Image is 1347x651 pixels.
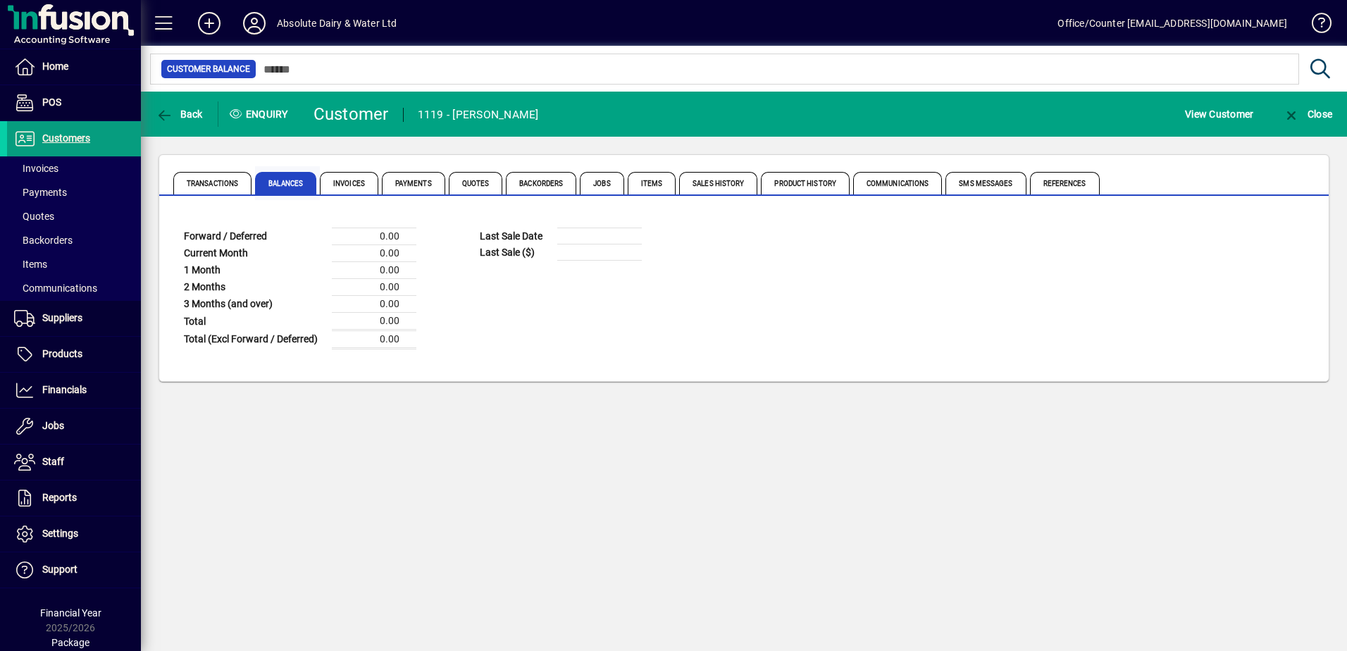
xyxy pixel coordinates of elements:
[42,420,64,431] span: Jobs
[7,228,141,252] a: Backorders
[1030,172,1100,194] span: References
[42,492,77,503] span: Reports
[580,172,623,194] span: Jobs
[1279,101,1336,127] button: Close
[7,337,141,372] a: Products
[332,313,416,330] td: 0.00
[332,245,416,262] td: 0.00
[1181,101,1257,127] button: View Customer
[853,172,942,194] span: Communications
[14,163,58,174] span: Invoices
[167,62,250,76] span: Customer Balance
[7,301,141,336] a: Suppliers
[314,103,389,125] div: Customer
[332,296,416,313] td: 0.00
[42,132,90,144] span: Customers
[7,252,141,276] a: Items
[40,607,101,619] span: Financial Year
[382,172,445,194] span: Payments
[177,262,332,279] td: 1 Month
[42,384,87,395] span: Financials
[7,204,141,228] a: Quotes
[14,259,47,270] span: Items
[177,228,332,245] td: Forward / Deferred
[152,101,206,127] button: Back
[7,516,141,552] a: Settings
[42,564,77,575] span: Support
[7,480,141,516] a: Reports
[218,103,303,125] div: Enquiry
[761,172,850,194] span: Product History
[14,235,73,246] span: Backorders
[628,172,676,194] span: Items
[473,228,557,244] td: Last Sale Date
[332,262,416,279] td: 0.00
[1185,103,1253,125] span: View Customer
[7,85,141,120] a: POS
[187,11,232,36] button: Add
[14,211,54,222] span: Quotes
[679,172,757,194] span: Sales History
[7,156,141,180] a: Invoices
[42,61,68,72] span: Home
[177,330,332,349] td: Total (Excl Forward / Deferred)
[418,104,539,126] div: 1119 - [PERSON_NAME]
[473,244,557,261] td: Last Sale ($)
[42,312,82,323] span: Suppliers
[173,172,252,194] span: Transactions
[506,172,576,194] span: Backorders
[7,49,141,85] a: Home
[177,296,332,313] td: 3 Months (and over)
[156,108,203,120] span: Back
[42,97,61,108] span: POS
[42,528,78,539] span: Settings
[141,101,218,127] app-page-header-button: Back
[42,348,82,359] span: Products
[1301,3,1329,49] a: Knowledge Base
[449,172,503,194] span: Quotes
[7,180,141,204] a: Payments
[7,552,141,588] a: Support
[177,313,332,330] td: Total
[232,11,277,36] button: Profile
[14,283,97,294] span: Communications
[1057,12,1287,35] div: Office/Counter [EMAIL_ADDRESS][DOMAIN_NAME]
[42,456,64,467] span: Staff
[1268,101,1347,127] app-page-header-button: Close enquiry
[51,637,89,648] span: Package
[14,187,67,198] span: Payments
[320,172,378,194] span: Invoices
[177,279,332,296] td: 2 Months
[277,12,397,35] div: Absolute Dairy & Water Ltd
[255,172,316,194] span: Balances
[7,276,141,300] a: Communications
[332,228,416,245] td: 0.00
[945,172,1026,194] span: SMS Messages
[332,279,416,296] td: 0.00
[7,409,141,444] a: Jobs
[7,445,141,480] a: Staff
[177,245,332,262] td: Current Month
[1283,108,1332,120] span: Close
[332,330,416,349] td: 0.00
[7,373,141,408] a: Financials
